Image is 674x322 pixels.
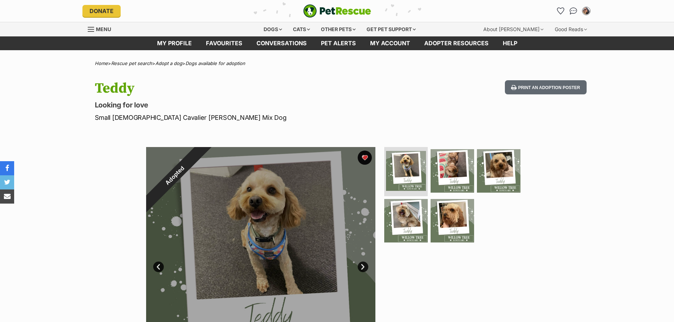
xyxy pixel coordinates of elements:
div: > > > [77,61,597,66]
img: Photo of Teddy [384,199,428,242]
div: Cats [288,22,315,36]
button: favourite [358,151,372,165]
a: Conversations [568,5,579,17]
a: Adopter resources [417,36,496,50]
p: Looking for love [95,100,394,110]
a: Menu [88,22,116,35]
a: My profile [150,36,199,50]
img: chat-41dd97257d64d25036548639549fe6c8038ab92f7586957e7f3b1b290dea8141.svg [570,7,577,14]
a: Rescue pet search [111,60,152,66]
p: Small [DEMOGRAPHIC_DATA] Cavalier [PERSON_NAME] Mix Dog [95,113,394,122]
a: Next [358,262,368,272]
a: Dogs available for adoption [185,60,245,66]
span: Menu [96,26,111,32]
button: Print an adoption poster [505,80,586,95]
a: Donate [82,5,121,17]
img: Photo of Teddy [431,199,474,242]
a: Help [496,36,524,50]
h1: Teddy [95,80,394,96]
a: PetRescue [303,4,371,18]
div: About [PERSON_NAME] [478,22,548,36]
a: Favourites [199,36,249,50]
img: Photo of Teddy [386,151,426,191]
div: Get pet support [362,22,421,36]
a: Pet alerts [314,36,363,50]
a: conversations [249,36,314,50]
div: Good Reads [550,22,592,36]
button: My account [581,5,592,17]
a: Adopt a dog [155,60,182,66]
a: Prev [153,262,164,272]
div: Dogs [259,22,287,36]
a: Home [95,60,108,66]
div: Adopted [130,131,219,220]
a: My account [363,36,417,50]
img: Photo of Teddy [431,149,474,193]
img: Photo of Teddy [477,149,520,193]
div: Other pets [316,22,361,36]
a: Favourites [555,5,566,17]
img: Billie Rigney profile pic [583,7,590,14]
img: logo-e224e6f780fb5917bec1dbf3a21bbac754714ae5b6737aabdf751b685950b380.svg [303,4,371,18]
ul: Account quick links [555,5,592,17]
